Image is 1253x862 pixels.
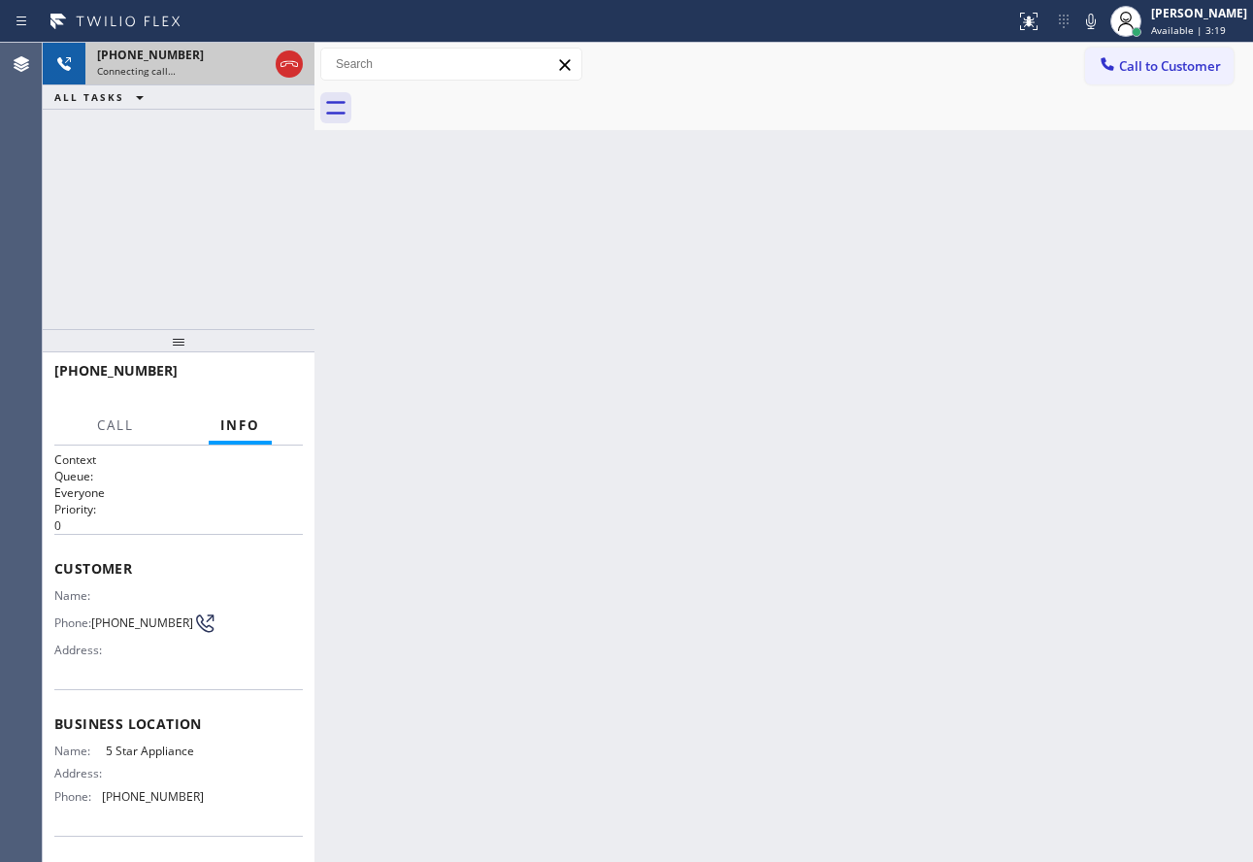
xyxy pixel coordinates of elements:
[54,90,124,104] span: ALL TASKS
[220,416,260,434] span: Info
[54,484,303,501] p: Everyone
[321,49,581,80] input: Search
[1119,57,1221,75] span: Call to Customer
[54,451,303,468] h1: Context
[54,744,106,758] span: Name:
[97,416,134,434] span: Call
[1151,5,1247,21] div: [PERSON_NAME]
[54,615,91,630] span: Phone:
[1077,8,1105,35] button: Mute
[54,361,178,380] span: [PHONE_NUMBER]
[54,789,102,804] span: Phone:
[106,744,203,758] span: 5 Star Appliance
[97,64,176,78] span: Connecting call…
[54,643,106,657] span: Address:
[54,714,303,733] span: Business location
[54,517,303,534] p: 0
[1085,48,1234,84] button: Call to Customer
[209,407,272,445] button: Info
[54,501,303,517] h2: Priority:
[91,615,193,630] span: [PHONE_NUMBER]
[43,85,163,109] button: ALL TASKS
[276,50,303,78] button: Hang up
[102,789,204,804] span: [PHONE_NUMBER]
[97,47,204,63] span: [PHONE_NUMBER]
[85,407,146,445] button: Call
[54,559,303,578] span: Customer
[54,766,106,780] span: Address:
[1151,23,1226,37] span: Available | 3:19
[54,468,303,484] h2: Queue:
[54,588,106,603] span: Name:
